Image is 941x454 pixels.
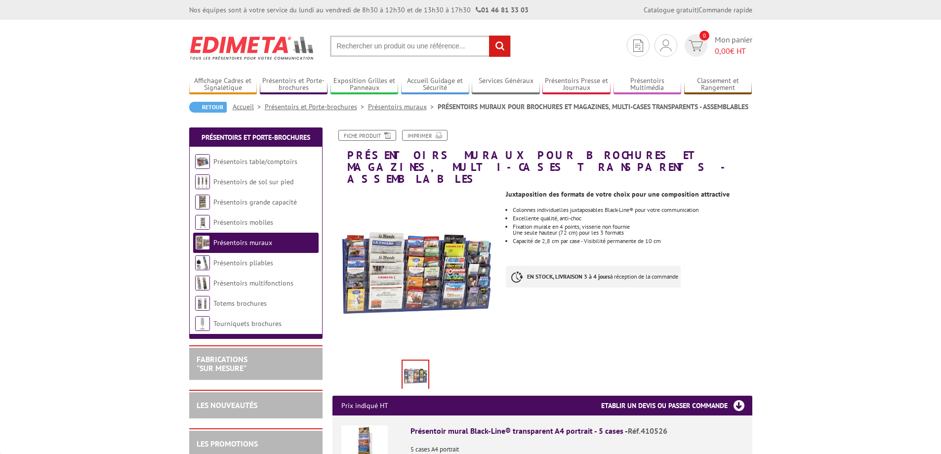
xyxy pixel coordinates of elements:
img: Totems brochures [195,296,210,311]
img: Présentoirs table/comptoirs [195,154,210,169]
span: 0,00 [715,46,730,56]
a: Tourniquets brochures [213,319,282,328]
input: Rechercher un produit ou une référence... [330,36,511,57]
a: Classement et Rangement [684,77,752,93]
img: devis rapide [660,40,671,51]
a: Imprimer [402,130,448,141]
img: Tourniquets brochures [195,316,210,331]
span: Mon panier [715,34,752,57]
strong: Juxtaposition des formats de votre choix pour une composition attractive [506,190,730,199]
li: Fixation murale en 4 points, visserie non fournie Une seule hauteur (72 cm) pour les 3 formats [513,224,752,236]
strong: 01 46 81 33 03 [476,5,529,14]
a: Accueil Guidage et Sécurité [401,77,469,93]
a: LES PROMOTIONS [197,439,258,449]
a: Retour [189,102,227,113]
a: Accueil [233,102,265,111]
a: Présentoirs de sol sur pied [213,177,293,186]
a: Présentoirs mobiles [213,218,273,227]
a: LES NOUVEAUTÉS [197,400,257,410]
img: Présentoirs pliables [195,255,210,270]
a: Présentoirs muraux [213,238,272,247]
a: Catalogue gratuit [644,5,697,14]
a: Présentoirs muraux [368,102,438,111]
p: à réception de la commande [506,266,681,288]
a: Fiche produit [338,130,396,141]
a: devis rapide 0 Mon panier 0,00€ HT [682,34,752,57]
div: | [644,5,752,15]
a: Présentoirs multifonctions [213,279,293,288]
img: Présentoirs muraux [195,235,210,250]
span: 0 [699,31,709,41]
a: Présentoirs et Porte-brochures [265,102,368,111]
img: Présentoirs grande capacité [195,195,210,209]
img: Présentoirs mobiles [195,215,210,230]
p: Prix indiqué HT [341,396,388,415]
h3: Etablir un devis ou passer commande [601,396,752,415]
a: Présentoirs et Porte-brochures [202,133,310,142]
a: Services Généraux [472,77,540,93]
img: Présentoirs de sol sur pied [195,174,210,189]
li: PRÉSENTOIRS MURAUX POUR BROCHURES ET MAGAZINES, MULTI-CASES TRANSPARENTS - ASSEMBLABLES [438,102,748,112]
a: Présentoirs et Porte-brochures [260,77,328,93]
img: Présentoirs multifonctions [195,276,210,290]
li: Capacité de 2,8 cm par case - Visibilité permanente de 10 cm [513,238,752,244]
a: Présentoirs Presse et Journaux [542,77,611,93]
img: Edimeta [189,30,315,66]
strong: EN STOCK, LIVRAISON 3 à 4 jours [527,273,610,280]
a: Exposition Grilles et Panneaux [330,77,399,93]
div: Présentoir mural Black-Line® transparent A4 portrait - 5 cases - [410,425,743,437]
img: presentoirs_muraux_410526_1.jpg [403,361,428,391]
img: devis rapide [689,40,703,51]
a: FABRICATIONS"Sur Mesure" [197,354,247,373]
a: Présentoirs pliables [213,258,273,267]
img: devis rapide [633,40,643,52]
span: Réf.410526 [628,426,667,436]
a: Totems brochures [213,299,267,308]
img: presentoirs_muraux_410526_1.jpg [332,190,499,357]
input: rechercher [489,36,510,57]
a: Commande rapide [698,5,752,14]
a: Présentoirs grande capacité [213,198,297,206]
li: Colonnes individuelles juxtaposables Black-Line® pour votre communication [513,207,752,213]
a: Affichage Cadres et Signalétique [189,77,257,93]
a: Présentoirs table/comptoirs [213,157,297,166]
span: € HT [715,45,752,57]
div: Nos équipes sont à votre service du lundi au vendredi de 8h30 à 12h30 et de 13h30 à 17h30 [189,5,529,15]
li: Excellente qualité, anti-choc [513,215,752,221]
a: Présentoirs Multimédia [614,77,682,93]
h1: PRÉSENTOIRS MURAUX POUR BROCHURES ET MAGAZINES, MULTI-CASES TRANSPARENTS - ASSEMBLABLES [325,130,760,185]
